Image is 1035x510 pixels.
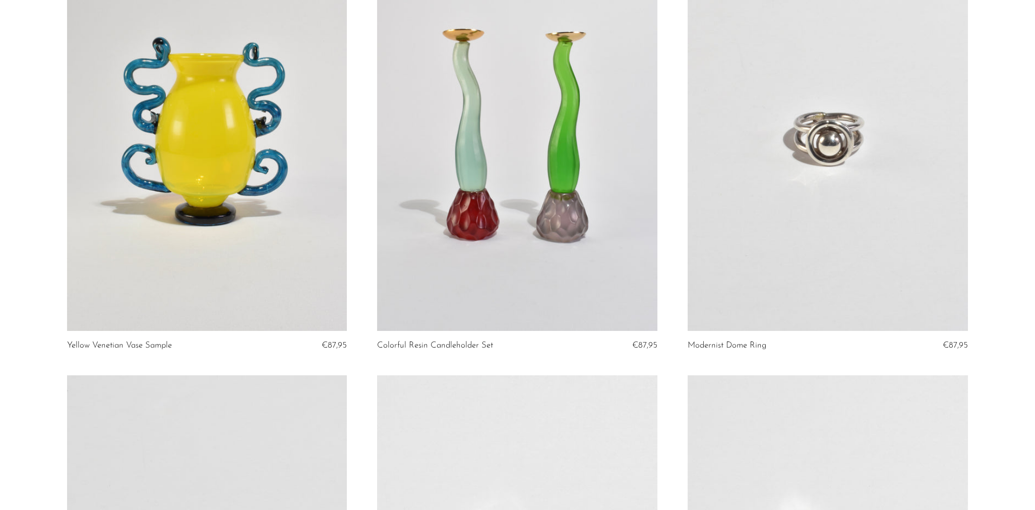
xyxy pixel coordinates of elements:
a: Modernist Dome Ring [688,341,766,350]
span: €87,95 [322,341,347,350]
span: €87,95 [632,341,657,350]
a: Colorful Resin Candleholder Set [377,341,493,350]
span: €87,95 [943,341,968,350]
a: Yellow Venetian Vase Sample [67,341,172,350]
